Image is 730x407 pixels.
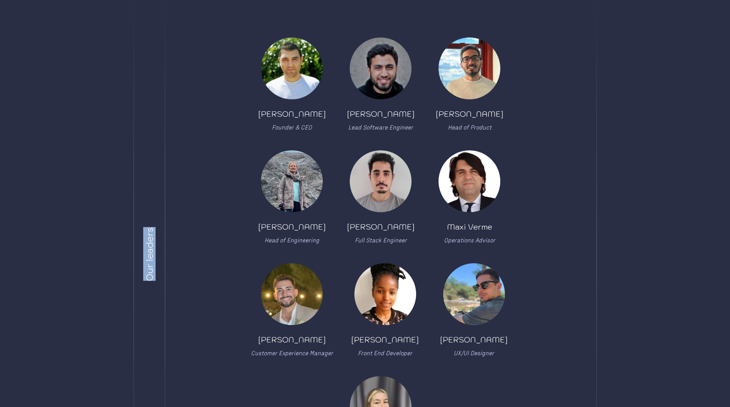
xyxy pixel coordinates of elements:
div: Front End Developer [358,348,412,358]
div: Customer Experience Manager [251,348,333,358]
div: Full Stack Engineer [355,235,407,245]
div: [PERSON_NAME] [436,109,503,119]
img: member image [261,263,323,325]
div: Founder & CEO [272,123,312,132]
div: UX/UI Designer [454,348,494,358]
div: Operations Advisor [444,235,495,245]
img: member image [350,37,412,99]
div: [PERSON_NAME] [258,334,326,345]
div: Lead Software Engineer [348,123,413,132]
div: Our leaders [143,227,156,281]
div: [PERSON_NAME] [258,109,326,119]
div: [PERSON_NAME] [351,334,419,345]
div: [PERSON_NAME] [440,334,508,345]
div: Head of Product [448,123,491,132]
img: member image [261,37,323,99]
div: [PERSON_NAME] [347,221,415,232]
img: member image [439,37,500,99]
img: member image [350,150,412,212]
img: member image [261,150,323,212]
img: member image [354,263,416,325]
img: member image [439,150,500,212]
div: [PERSON_NAME] [347,109,415,119]
div: Maxi Verme [447,221,492,232]
div: [PERSON_NAME] [258,221,326,232]
img: member image [443,263,505,325]
div: Head of Engineering [264,235,319,245]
